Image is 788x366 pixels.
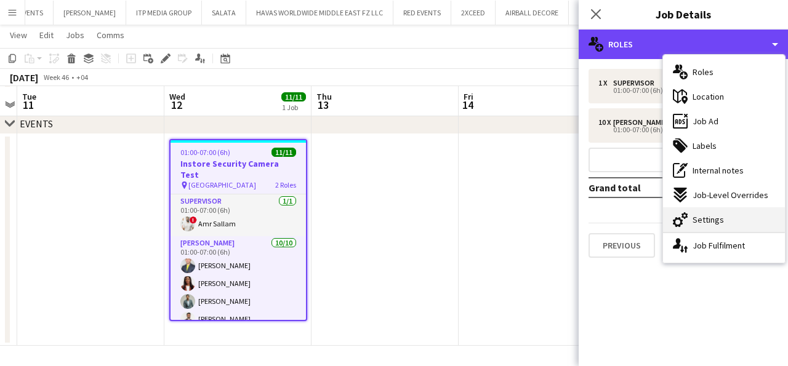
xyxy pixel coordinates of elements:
span: 13 [315,98,332,112]
span: ! [190,217,197,224]
span: 11/11 [281,92,306,101]
span: Job Ad [693,116,718,127]
span: Wed [169,91,185,102]
div: Supervisor [613,79,659,87]
span: 2 Roles [275,180,296,189]
button: HAVAS WORLDWIDE MIDDLE EAST FZ LLC [246,1,393,25]
a: Comms [92,27,129,43]
div: 10 x [598,118,613,127]
span: Location [693,91,724,102]
span: Week 46 [41,73,71,82]
span: Edit [39,30,54,41]
app-job-card: 01:00-07:00 (6h)11/11Instore Security Camera Test [GEOGRAPHIC_DATA]2 RolesSupervisor1/101:00-07:0... [169,139,307,321]
a: View [5,27,32,43]
div: 1 x [598,79,613,87]
div: EVENTS [20,117,53,130]
div: Roles [579,30,788,59]
span: Roles [693,66,714,78]
app-card-role: Supervisor1/101:00-07:00 (6h)!Amr Sallam [171,194,306,236]
span: Fri [464,91,473,102]
span: Labels [693,140,717,151]
span: Thu [316,91,332,102]
div: Job Fulfilment [663,233,785,258]
button: RED EVENTS [393,1,451,25]
button: Previous [589,233,655,258]
a: Jobs [61,27,89,43]
button: Add role [589,148,778,172]
button: AIRBALL DECORE [496,1,569,25]
button: SLS HOTEL & RESIDENCES [569,1,669,25]
div: 01:00-07:00 (6h) [598,87,755,93]
div: +04 [76,73,88,82]
a: Edit [34,27,58,43]
span: View [10,30,27,41]
div: [DATE] [10,71,38,84]
span: 01:00-07:00 (6h) [180,148,230,157]
div: [PERSON_NAME] [613,118,672,127]
span: 11 [20,98,36,112]
span: Settings [693,214,724,225]
button: 2XCEED [451,1,496,25]
div: 01:00-07:00 (6h) [598,127,755,133]
td: Grand total [589,178,701,197]
span: 11/11 [271,148,296,157]
span: Tue [22,91,36,102]
button: SALATA [202,1,246,25]
span: Job-Level Overrides [693,189,768,201]
span: [GEOGRAPHIC_DATA] [188,180,256,189]
span: 12 [167,98,185,112]
span: Internal notes [693,165,744,176]
button: [PERSON_NAME] [54,1,126,25]
button: ITP MEDIA GROUP [126,1,202,25]
span: 14 [462,98,473,112]
div: 1 Job [282,103,305,112]
h3: Job Details [579,6,788,22]
span: Comms [97,30,124,41]
span: Jobs [66,30,84,41]
h3: Instore Security Camera Test [171,158,306,180]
